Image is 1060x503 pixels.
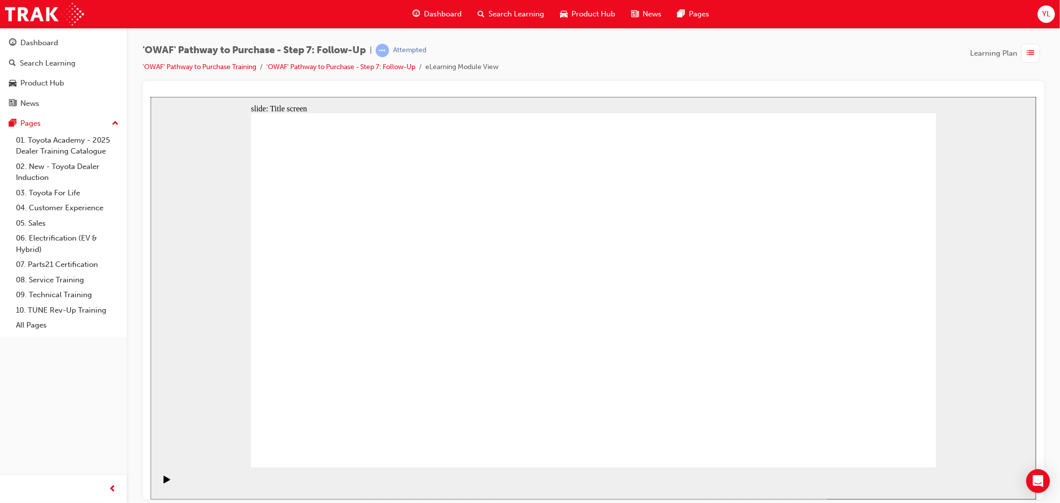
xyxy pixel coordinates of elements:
[1027,47,1035,60] span: list-icon
[9,59,16,68] span: search-icon
[12,185,123,201] a: 03. Toyota For Life
[12,303,123,318] a: 10. TUNE Rev-Up Training
[266,63,415,71] a: 'OWAF' Pathway to Purchase - Step 7: Follow-Up
[20,118,41,129] div: Pages
[12,200,123,216] a: 04. Customer Experience
[560,8,568,20] span: car-icon
[20,78,64,89] div: Product Hub
[643,8,661,20] span: News
[489,8,544,20] span: Search Learning
[20,37,58,49] div: Dashboard
[9,99,16,108] span: news-icon
[4,74,123,92] a: Product Hub
[5,370,22,403] div: playback controls
[9,79,16,88] span: car-icon
[970,48,1017,59] span: Learning Plan
[12,287,123,303] a: 09. Technical Training
[4,94,123,113] a: News
[552,4,623,24] a: car-iconProduct Hub
[20,58,76,69] div: Search Learning
[12,133,123,159] a: 01. Toyota Academy - 2025 Dealer Training Catalogue
[4,114,123,133] button: Pages
[970,44,1044,63] button: Learning Plan
[376,44,389,57] span: learningRecordVerb_ATTEMPT-icon
[5,378,22,395] button: Play (Ctrl+Alt+P)
[393,46,426,55] div: Attempted
[12,257,123,272] a: 07. Parts21 Certification
[12,159,123,185] a: 02. New - Toyota Dealer Induction
[677,8,685,20] span: pages-icon
[424,8,462,20] span: Dashboard
[689,8,709,20] span: Pages
[405,4,470,24] a: guage-iconDashboard
[631,8,639,20] span: news-icon
[1026,469,1050,493] div: Open Intercom Messenger
[20,98,39,109] div: News
[12,272,123,288] a: 08. Service Training
[478,8,485,20] span: search-icon
[12,216,123,231] a: 05. Sales
[4,34,123,52] a: Dashboard
[370,45,372,56] span: |
[425,62,498,73] li: eLearning Module View
[1042,8,1051,20] span: YL
[470,4,552,24] a: search-iconSearch Learning
[12,231,123,257] a: 06. Electrification (EV & Hybrid)
[12,318,123,333] a: All Pages
[412,8,420,20] span: guage-icon
[9,39,16,48] span: guage-icon
[1038,5,1055,23] button: YL
[623,4,669,24] a: news-iconNews
[669,4,717,24] a: pages-iconPages
[571,8,615,20] span: Product Hub
[143,63,256,71] a: 'OWAF' Pathway to Purchase Training
[109,483,117,496] span: prev-icon
[143,45,366,56] span: 'OWAF' Pathway to Purchase - Step 7: Follow-Up
[9,119,16,128] span: pages-icon
[5,3,84,25] img: Trak
[112,117,119,130] span: up-icon
[4,54,123,73] a: Search Learning
[4,32,123,114] button: DashboardSearch LearningProduct HubNews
